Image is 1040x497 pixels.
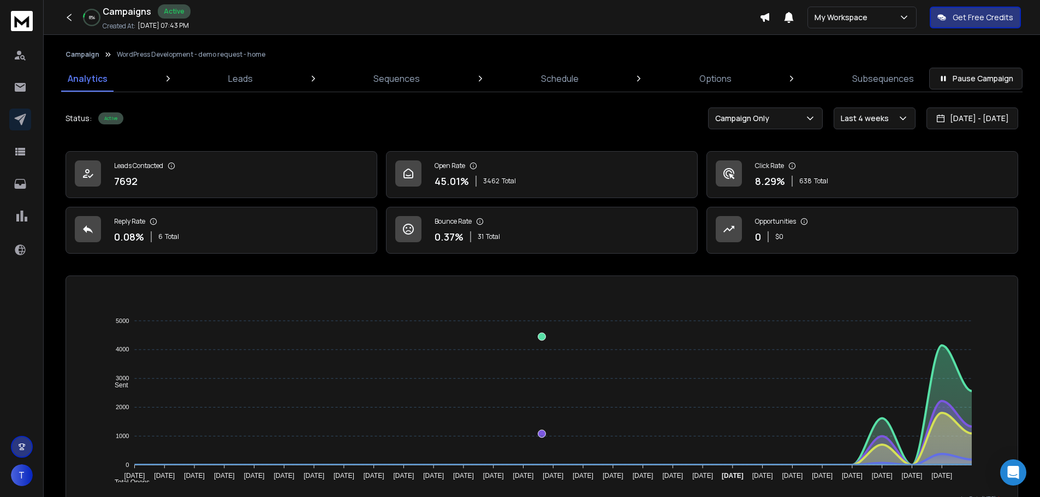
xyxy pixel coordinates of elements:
p: WordPress Development - demo request - home [117,50,265,59]
p: Subsequences [852,72,914,85]
p: $ 0 [775,232,783,241]
div: Active [98,112,123,124]
tspan: [DATE] [662,472,683,480]
tspan: 3000 [116,375,129,381]
p: Analytics [68,72,108,85]
a: Schedule [534,65,585,92]
tspan: 2000 [116,404,129,410]
a: Opportunities0$0 [706,207,1018,254]
p: 0 [755,229,761,244]
button: Campaign [66,50,99,59]
tspan: [DATE] [364,472,384,480]
a: Bounce Rate0.37%31Total [386,207,698,254]
p: Sequences [373,72,420,85]
a: Analytics [61,65,114,92]
p: My Workspace [815,12,872,23]
p: Opportunities [755,217,796,226]
span: 3462 [483,177,500,185]
tspan: [DATE] [423,472,444,480]
span: Total [502,177,516,185]
div: Active [158,4,191,19]
span: Total Opens [106,478,150,486]
div: Open Intercom Messenger [1000,459,1026,486]
tspan: [DATE] [633,472,653,480]
a: Sequences [367,65,426,92]
tspan: [DATE] [154,472,175,480]
a: Subsequences [846,65,920,92]
p: 7692 [114,173,138,189]
button: [DATE] - [DATE] [926,107,1018,129]
tspan: [DATE] [931,472,952,480]
a: Click Rate8.29%638Total [706,151,1018,198]
tspan: [DATE] [872,472,893,480]
a: Reply Rate0.08%6Total [66,207,377,254]
span: Total [165,232,179,241]
p: Last 4 weeks [841,113,893,124]
p: Status: [66,113,92,124]
tspan: [DATE] [274,472,294,480]
p: 0.08 % [114,229,144,244]
tspan: [DATE] [124,472,145,480]
a: Options [693,65,738,92]
p: Leads Contacted [114,161,163,170]
tspan: [DATE] [393,472,414,480]
tspan: [DATE] [513,472,534,480]
tspan: 4000 [116,346,129,353]
tspan: [DATE] [752,472,773,480]
button: T [11,464,33,486]
p: Created At: [103,22,135,31]
tspan: [DATE] [573,472,593,480]
tspan: [DATE] [543,472,563,480]
tspan: 5000 [116,318,129,324]
p: 8 % [89,14,95,21]
tspan: [DATE] [184,472,205,480]
tspan: 1000 [116,433,129,439]
span: 6 [158,232,163,241]
p: Get Free Credits [953,12,1013,23]
tspan: [DATE] [692,472,713,480]
span: 31 [478,232,484,241]
tspan: [DATE] [812,472,833,480]
span: Total [486,232,500,241]
p: 0.37 % [435,229,463,244]
p: 8.29 % [755,173,785,189]
button: Get Free Credits [930,7,1021,28]
p: Options [699,72,732,85]
img: logo [11,11,33,31]
span: Total [814,177,828,185]
tspan: [DATE] [334,472,354,480]
tspan: [DATE] [214,472,235,480]
p: Click Rate [755,161,784,170]
a: Leads [222,65,259,92]
tspan: [DATE] [902,472,923,480]
tspan: 0 [126,462,129,468]
tspan: [DATE] [483,472,504,480]
p: 45.01 % [435,173,469,189]
tspan: [DATE] [782,472,803,480]
tspan: [DATE] [722,472,744,480]
tspan: [DATE] [244,472,265,480]
tspan: [DATE] [453,472,474,480]
span: 638 [799,177,812,185]
span: Sent [106,381,128,389]
tspan: [DATE] [603,472,623,480]
p: Reply Rate [114,217,145,226]
a: Open Rate45.01%3462Total [386,151,698,198]
p: Leads [228,72,253,85]
p: Campaign Only [715,113,774,124]
h1: Campaigns [103,5,151,18]
p: Schedule [541,72,579,85]
tspan: [DATE] [842,472,863,480]
p: Open Rate [435,161,465,170]
p: Bounce Rate [435,217,472,226]
a: Leads Contacted7692 [66,151,377,198]
button: Pause Campaign [929,68,1023,89]
p: [DATE] 07:43 PM [138,21,189,30]
tspan: [DATE] [304,472,324,480]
